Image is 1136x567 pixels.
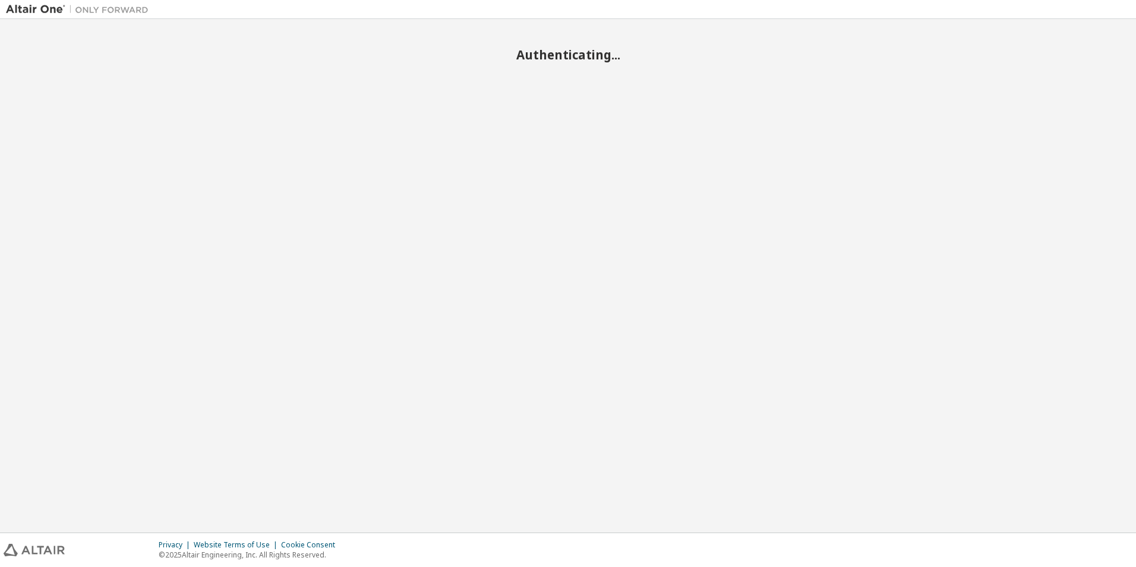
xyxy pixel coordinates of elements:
p: © 2025 Altair Engineering, Inc. All Rights Reserved. [159,550,342,560]
img: altair_logo.svg [4,544,65,556]
div: Privacy [159,540,194,550]
div: Website Terms of Use [194,540,281,550]
img: Altair One [6,4,154,15]
div: Cookie Consent [281,540,342,550]
h2: Authenticating... [6,47,1130,62]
